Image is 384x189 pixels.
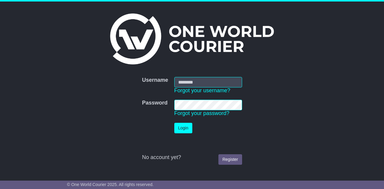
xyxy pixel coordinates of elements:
[174,123,192,133] button: Login
[142,100,167,106] label: Password
[67,182,154,187] span: © One World Courier 2025. All rights reserved.
[142,154,242,161] div: No account yet?
[174,110,229,116] a: Forgot your password?
[218,154,242,165] a: Register
[142,77,168,84] label: Username
[110,13,274,64] img: One World
[174,87,230,93] a: Forgot your username?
